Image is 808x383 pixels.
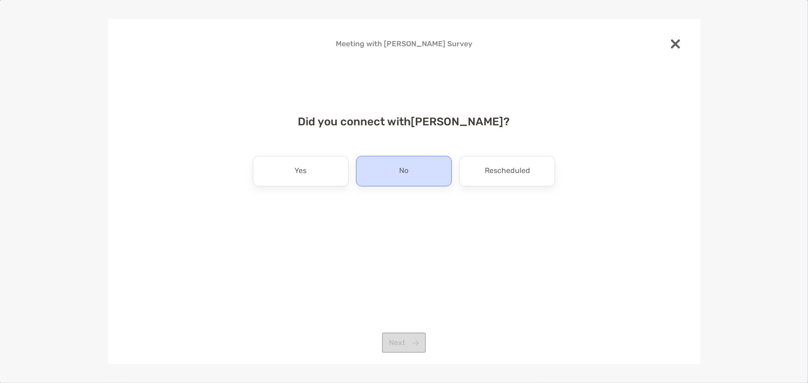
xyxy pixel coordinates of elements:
[485,164,530,179] p: Rescheduled
[123,39,686,48] h4: Meeting with [PERSON_NAME] Survey
[399,164,408,179] p: No
[671,39,680,49] img: close modal
[294,164,307,179] p: Yes
[123,115,686,128] h4: Did you connect with [PERSON_NAME] ?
